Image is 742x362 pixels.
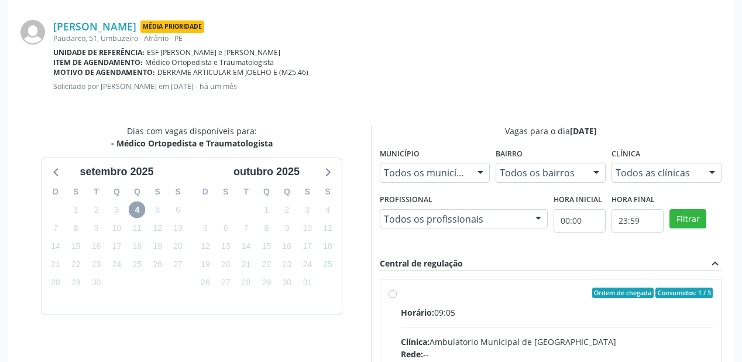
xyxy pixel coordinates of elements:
[320,202,336,218] span: sábado, 4 de outubro de 2025
[108,202,125,218] span: quarta-feira, 3 de setembro de 2025
[299,257,315,273] span: sexta-feira, 24 de outubro de 2025
[197,238,214,255] span: domingo, 12 de outubro de 2025
[108,238,125,255] span: quarta-feira, 17 de setembro de 2025
[127,183,147,201] div: Q
[612,145,640,163] label: Clínica
[88,220,105,236] span: terça-feira, 9 de setembro de 2025
[256,183,277,201] div: Q
[53,20,136,33] a: [PERSON_NAME]
[68,202,84,218] span: segunda-feira, 1 de setembro de 2025
[554,191,602,209] label: Hora inicial
[53,57,143,67] b: Item de agendamento:
[129,257,145,273] span: quinta-feira, 25 de setembro de 2025
[496,145,523,163] label: Bairro
[197,275,214,291] span: domingo, 26 de outubro de 2025
[66,183,86,201] div: S
[384,167,466,179] span: Todos os municípios
[47,275,64,291] span: domingo, 28 de setembro de 2025
[88,257,105,273] span: terça-feira, 23 de setembro de 2025
[277,183,297,201] div: Q
[279,220,295,236] span: quinta-feira, 9 de outubro de 2025
[669,209,706,229] button: Filtrar
[612,191,655,209] label: Hora final
[401,336,430,347] span: Clínica:
[570,125,597,136] span: [DATE]
[46,183,66,201] div: D
[279,238,295,255] span: quinta-feira, 16 de outubro de 2025
[149,257,166,273] span: sexta-feira, 26 de setembro de 2025
[401,336,713,348] div: Ambulatorio Municipal de [GEOGRAPHIC_DATA]
[380,191,432,209] label: Profissional
[170,202,186,218] span: sábado, 6 de setembro de 2025
[108,257,125,273] span: quarta-feira, 24 de setembro de 2025
[195,183,216,201] div: D
[140,21,204,33] span: Média Prioridade
[229,164,304,180] div: outubro 2025
[68,275,84,291] span: segunda-feira, 29 de setembro de 2025
[258,202,274,218] span: quarta-feira, 1 de outubro de 2025
[655,288,713,298] span: Consumidos: 1 / 3
[129,220,145,236] span: quinta-feira, 11 de setembro de 2025
[299,275,315,291] span: sexta-feira, 31 de outubro de 2025
[170,257,186,273] span: sábado, 27 de setembro de 2025
[53,67,155,77] b: Motivo de agendamento:
[218,257,234,273] span: segunda-feira, 20 de outubro de 2025
[20,20,45,45] img: img
[147,183,168,201] div: S
[88,202,105,218] span: terça-feira, 2 de setembro de 2025
[238,257,255,273] span: terça-feira, 21 de outubro de 2025
[380,125,722,137] div: Vagas para o dia
[238,275,255,291] span: terça-feira, 28 de outubro de 2025
[384,213,524,225] span: Todos os profissionais
[258,238,274,255] span: quarta-feira, 15 de outubro de 2025
[68,257,84,273] span: segunda-feira, 22 de setembro de 2025
[86,183,107,201] div: T
[612,209,664,233] input: Selecione o horário
[554,209,606,233] input: Selecione o horário
[53,81,722,91] p: Solicitado por [PERSON_NAME] em [DATE] - há um mês
[215,183,236,201] div: S
[107,183,127,201] div: Q
[88,275,105,291] span: terça-feira, 30 de setembro de 2025
[299,238,315,255] span: sexta-feira, 17 de outubro de 2025
[218,220,234,236] span: segunda-feira, 6 de outubro de 2025
[145,57,274,67] span: Médico Ortopedista e Traumatologista
[318,183,338,201] div: S
[53,33,722,43] div: Paudarco, 51, Umbuzeiro - Afrânio - PE
[297,183,318,201] div: S
[258,275,274,291] span: quarta-feira, 29 de outubro de 2025
[47,257,64,273] span: domingo, 21 de setembro de 2025
[401,349,423,360] span: Rede:
[68,220,84,236] span: segunda-feira, 8 de setembro de 2025
[500,167,582,179] span: Todos os bairros
[129,238,145,255] span: quinta-feira, 18 de setembro de 2025
[108,220,125,236] span: quarta-feira, 10 de setembro de 2025
[47,220,64,236] span: domingo, 7 de setembro de 2025
[279,257,295,273] span: quinta-feira, 23 de outubro de 2025
[111,125,273,149] div: Dias com vagas disponíveis para:
[149,238,166,255] span: sexta-feira, 19 de setembro de 2025
[279,275,295,291] span: quinta-feira, 30 de outubro de 2025
[401,306,713,319] div: 09:05
[111,137,273,149] div: - Médico Ortopedista e Traumatologista
[320,238,336,255] span: sábado, 18 de outubro de 2025
[149,202,166,218] span: sexta-feira, 5 de setembro de 2025
[401,307,434,318] span: Horário:
[149,220,166,236] span: sexta-feira, 12 de setembro de 2025
[47,238,64,255] span: domingo, 14 de setembro de 2025
[401,348,713,360] div: --
[170,220,186,236] span: sábado, 13 de setembro de 2025
[236,183,256,201] div: T
[299,202,315,218] span: sexta-feira, 3 de outubro de 2025
[279,202,295,218] span: quinta-feira, 2 de outubro de 2025
[380,145,420,163] label: Município
[197,257,214,273] span: domingo, 19 de outubro de 2025
[320,257,336,273] span: sábado, 25 de outubro de 2025
[238,238,255,255] span: terça-feira, 14 de outubro de 2025
[592,288,654,298] span: Ordem de chegada
[88,238,105,255] span: terça-feira, 16 de setembro de 2025
[380,257,463,270] div: Central de regulação
[258,220,274,236] span: quarta-feira, 8 de outubro de 2025
[170,238,186,255] span: sábado, 20 de setembro de 2025
[299,220,315,236] span: sexta-feira, 10 de outubro de 2025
